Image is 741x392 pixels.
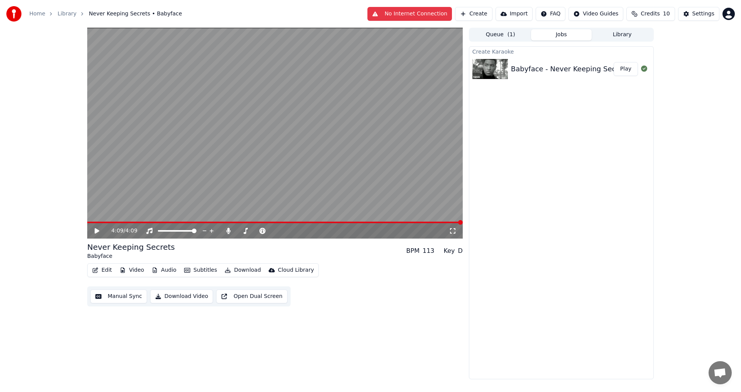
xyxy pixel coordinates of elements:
div: 113 [423,246,435,256]
div: D [458,246,463,256]
button: Credits10 [626,7,675,21]
img: youka [6,6,22,22]
div: Never Keeping Secrets [87,242,175,252]
button: Queue [470,29,531,40]
div: Create Karaoke [469,47,653,56]
button: Jobs [531,29,592,40]
button: Subtitles [181,265,220,276]
button: Video Guides [568,7,623,21]
button: Create [455,7,492,21]
div: Babyface - Never Keeping Secrets [511,64,629,74]
button: Import [496,7,533,21]
button: Manual Sync [90,289,147,303]
div: Key [444,246,455,256]
button: Edit [89,265,115,276]
span: Never Keeping Secrets • Babyface [89,10,182,18]
button: Download [222,265,264,276]
span: ( 1 ) [508,31,515,39]
nav: breadcrumb [29,10,182,18]
div: Cloud Library [278,266,314,274]
a: Library [58,10,76,18]
div: / [112,227,130,235]
button: Audio [149,265,179,276]
span: 10 [663,10,670,18]
button: Download Video [150,289,213,303]
a: Open chat [709,361,732,384]
div: BPM [406,246,420,256]
button: Play [614,62,638,76]
div: Settings [692,10,714,18]
span: 4:09 [125,227,137,235]
button: Library [592,29,653,40]
button: FAQ [536,7,565,21]
button: Settings [678,7,719,21]
span: 4:09 [112,227,123,235]
span: Credits [641,10,660,18]
button: Open Dual Screen [216,289,288,303]
button: Video [117,265,147,276]
a: Home [29,10,45,18]
button: No Internet Connection [367,7,452,21]
div: Babyface [87,252,175,260]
